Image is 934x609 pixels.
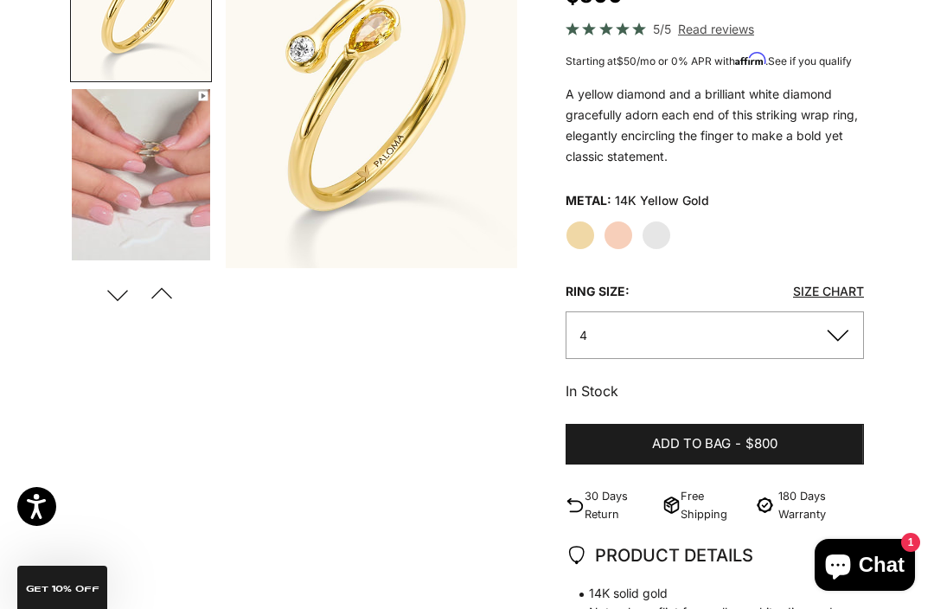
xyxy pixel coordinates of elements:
a: 5/5 Read reviews [566,19,864,39]
button: Go to item 4 [70,87,212,262]
a: Size Chart [793,284,864,298]
span: Read reviews [678,19,754,39]
span: 4 [579,328,587,343]
p: Free Shipping [681,487,745,523]
img: #YellowGold #RoseGold #WhiteGold [72,268,210,439]
p: A yellow diamond and a brilliant white diamond gracefully adorn each end of this striking wrap ri... [566,84,864,167]
span: Add to bag [652,433,731,455]
a: See if you qualify - Learn more about Affirm Financing (opens in modal) [768,54,852,67]
span: Affirm [735,53,765,66]
button: 4 [566,311,864,359]
span: $800 [745,433,777,455]
button: Go to item 5 [70,266,212,441]
div: GET 10% Off [17,566,107,609]
span: GET 10% Off [26,585,99,593]
variant-option-value: 14K Yellow Gold [615,188,709,214]
legend: Ring Size: [566,279,630,304]
summary: PRODUCT DETAILS [566,523,864,587]
span: 14K solid gold [566,584,847,603]
span: Starting at /mo or 0% APR with . [566,54,852,67]
span: 5/5 [653,19,671,39]
span: PRODUCT DETAILS [566,541,753,570]
legend: Metal: [566,188,611,214]
p: 180 Days Warranty [778,487,864,523]
p: In Stock [566,380,864,402]
button: Add to bag-$800 [566,424,864,465]
img: #YellowGold #WhiteGold #RoseGold [72,89,210,260]
inbox-online-store-chat: Shopify online store chat [809,539,920,595]
p: 30 Days Return [585,487,656,523]
span: $50 [617,54,637,67]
